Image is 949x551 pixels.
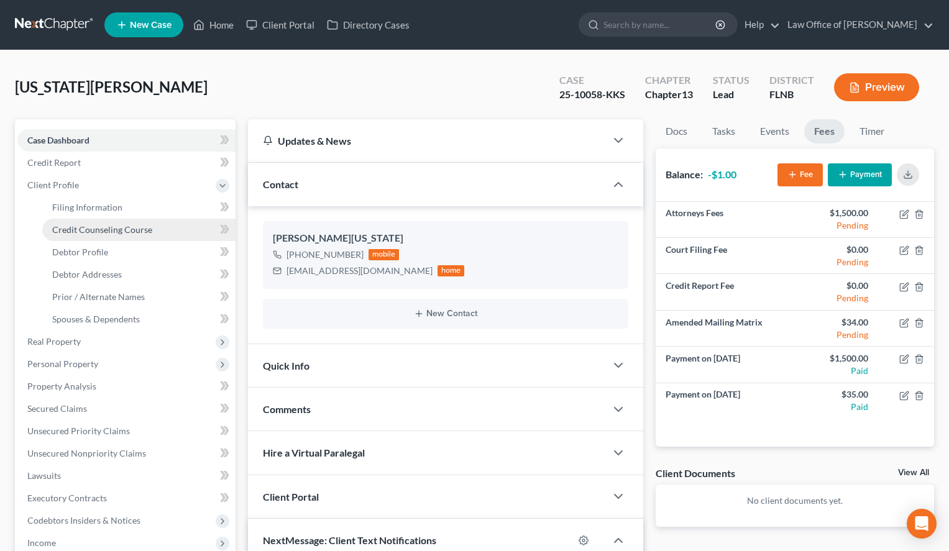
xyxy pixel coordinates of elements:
span: Comments [263,403,311,415]
td: Amended Mailing Matrix [656,310,795,346]
div: Lead [713,88,750,102]
div: Pending [805,329,869,341]
a: Law Office of [PERSON_NAME] [781,14,933,36]
span: Real Property [27,336,81,347]
a: Help [738,14,780,36]
div: Chapter [645,88,693,102]
a: Client Portal [240,14,321,36]
a: Filing Information [42,196,236,219]
a: Directory Cases [321,14,416,36]
div: Updates & News [263,134,591,147]
td: Credit Report Fee [656,274,795,310]
a: Prior / Alternate Names [42,286,236,308]
div: [EMAIL_ADDRESS][DOMAIN_NAME] [287,265,433,277]
span: [US_STATE][PERSON_NAME] [15,78,208,96]
a: Docs [656,119,697,143]
a: Lawsuits [17,465,236,487]
span: Executory Contracts [27,493,107,503]
span: Lawsuits [27,470,61,481]
div: $1,500.00 [805,207,869,219]
div: Case [559,73,625,88]
input: Search by name... [603,13,717,36]
a: Debtor Addresses [42,263,236,286]
span: Client Profile [27,180,79,190]
td: Payment on [DATE] [656,347,795,383]
a: Spouses & Dependents [42,308,236,330]
span: Debtor Addresses [52,269,122,280]
div: 25-10058-KKS [559,88,625,102]
span: Credit Counseling Course [52,224,152,235]
span: Spouses & Dependents [52,314,140,324]
div: $35.00 [805,388,869,401]
a: Events [750,119,799,143]
strong: -$1.00 [708,168,736,180]
strong: Balance: [666,168,703,180]
a: Secured Claims [17,398,236,420]
span: Prior / Alternate Names [52,291,145,302]
div: Pending [805,219,869,232]
div: mobile [369,249,400,260]
button: New Contact [273,309,618,319]
div: FLNB [769,88,814,102]
span: Secured Claims [27,403,87,414]
div: $1,500.00 [805,352,869,365]
td: Payment on [DATE] [656,383,795,419]
div: [PERSON_NAME][US_STATE] [273,231,618,246]
a: View All [898,468,929,477]
a: Timer [850,119,894,143]
button: Preview [834,73,919,101]
span: New Case [130,20,172,30]
span: Client Portal [263,491,319,503]
a: Tasks [702,119,745,143]
span: Credit Report [27,157,81,168]
a: Unsecured Priority Claims [17,420,236,442]
a: Case Dashboard [17,129,236,152]
a: Credit Counseling Course [42,219,236,241]
span: NextMessage: Client Text Notifications [263,534,436,546]
div: Pending [805,256,869,268]
span: Debtor Profile [52,247,108,257]
span: Quick Info [263,360,309,371]
td: Attorneys Fees [656,202,795,238]
span: Unsecured Priority Claims [27,426,130,436]
a: Home [187,14,240,36]
button: Payment [828,163,892,186]
span: Personal Property [27,358,98,369]
div: Open Intercom Messenger [907,509,937,539]
div: Pending [805,292,869,304]
div: Chapter [645,73,693,88]
a: Fees [804,119,845,143]
div: [PHONE_NUMBER] [287,248,364,261]
button: Fee [777,163,823,186]
a: Property Analysis [17,375,236,398]
a: Unsecured Nonpriority Claims [17,442,236,465]
span: 13 [682,88,693,100]
a: Executory Contracts [17,487,236,509]
div: Client Documents [656,467,735,480]
span: Case Dashboard [27,135,89,145]
td: Court Filing Fee [656,238,795,274]
p: No client documents yet. [666,494,924,507]
div: Paid [805,365,869,377]
div: District [769,73,814,88]
span: Unsecured Nonpriority Claims [27,448,146,458]
div: $0.00 [805,244,869,256]
div: $0.00 [805,280,869,292]
span: Contact [263,178,298,190]
div: Paid [805,401,869,413]
div: $34.00 [805,316,869,329]
div: Status [713,73,750,88]
span: Property Analysis [27,381,96,391]
span: Income [27,537,56,548]
span: Codebtors Insiders & Notices [27,515,140,526]
a: Credit Report [17,152,236,174]
span: Hire a Virtual Paralegal [263,447,365,458]
span: Filing Information [52,202,122,212]
div: home [438,265,465,276]
a: Debtor Profile [42,241,236,263]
